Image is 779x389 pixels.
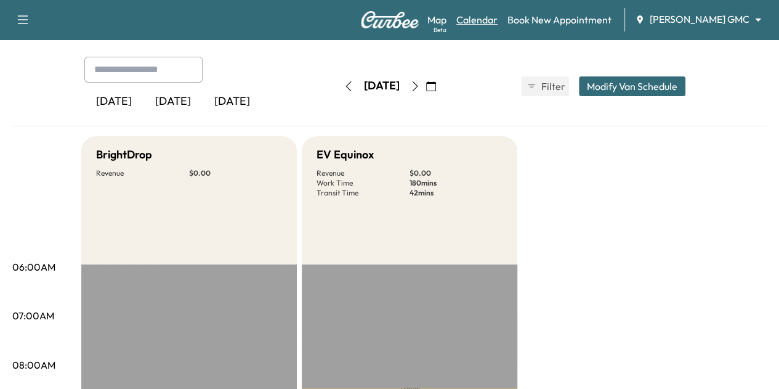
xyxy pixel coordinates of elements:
[96,146,152,163] h5: BrightDrop
[410,178,503,188] p: 180 mins
[541,79,563,94] span: Filter
[364,78,400,94] div: [DATE]
[302,388,517,389] p: Travel
[507,12,611,27] a: Book New Appointment
[189,168,282,178] p: $ 0.00
[12,308,54,323] p: 07:00AM
[360,11,419,28] img: Curbee Logo
[317,168,410,178] p: Revenue
[84,88,143,116] div: [DATE]
[317,188,410,198] p: Transit Time
[203,88,262,116] div: [DATE]
[410,188,503,198] p: 42 mins
[579,76,685,96] button: Modify Van Schedule
[12,358,55,372] p: 08:00AM
[456,12,498,27] a: Calendar
[427,12,446,27] a: MapBeta
[12,260,55,274] p: 06:00AM
[521,76,569,96] button: Filter
[317,146,374,163] h5: EV Equinox
[650,12,749,27] span: [PERSON_NAME] GMC
[143,88,203,116] div: [DATE]
[96,168,189,178] p: Revenue
[434,25,446,35] div: Beta
[317,178,410,188] p: Work Time
[410,168,503,178] p: $ 0.00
